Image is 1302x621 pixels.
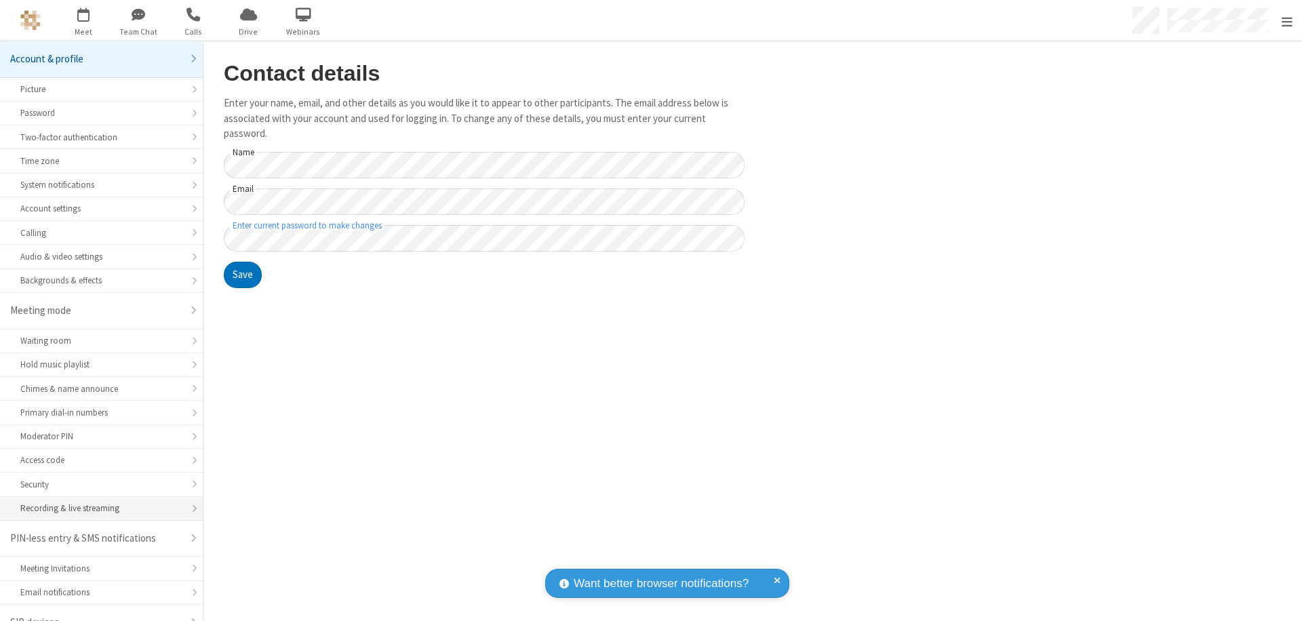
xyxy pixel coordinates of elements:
[20,358,182,371] div: Hold music playlist
[20,106,182,119] div: Password
[168,26,219,38] span: Calls
[223,26,274,38] span: Drive
[224,152,745,178] input: Name
[20,250,182,263] div: Audio & video settings
[20,406,182,419] div: Primary dial-in numbers
[20,334,182,347] div: Waiting room
[574,575,749,593] span: Want better browser notifications?
[20,155,182,167] div: Time zone
[224,62,745,85] h2: Contact details
[20,454,182,466] div: Access code
[10,531,182,546] div: PIN-less entry & SMS notifications
[20,131,182,144] div: Two-factor authentication
[10,52,182,67] div: Account & profile
[58,26,109,38] span: Meet
[10,303,182,319] div: Meeting mode
[20,202,182,215] div: Account settings
[20,502,182,515] div: Recording & live streaming
[20,478,182,491] div: Security
[224,225,745,252] input: Enter current password to make changes
[20,226,182,239] div: Calling
[20,382,182,395] div: Chimes & name announce
[113,26,164,38] span: Team Chat
[278,26,329,38] span: Webinars
[224,262,262,289] button: Save
[20,586,182,599] div: Email notifications
[20,562,182,575] div: Meeting Invitations
[20,274,182,287] div: Backgrounds & effects
[20,178,182,191] div: System notifications
[224,96,745,142] p: Enter your name, email, and other details as you would like it to appear to other participants. T...
[224,188,745,215] input: Email
[20,10,41,31] img: QA Selenium DO NOT DELETE OR CHANGE
[20,430,182,443] div: Moderator PIN
[20,83,182,96] div: Picture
